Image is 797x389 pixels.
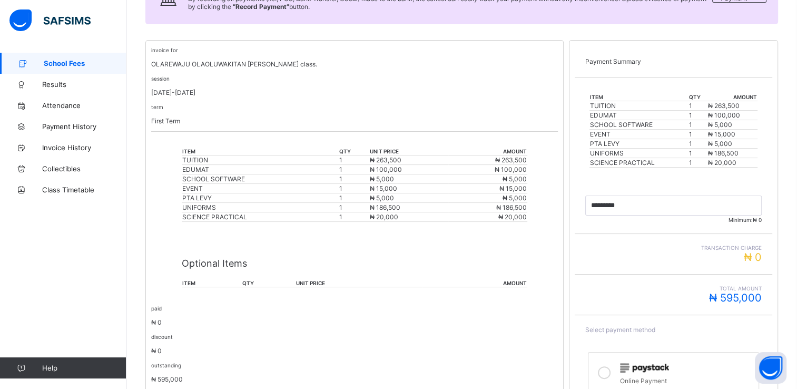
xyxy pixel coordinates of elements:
p: Payment Summary [585,57,762,65]
td: 1 [688,111,707,120]
th: amount [707,93,757,101]
span: ₦ 20,000 [369,213,398,221]
div: PTA LEVY [182,194,338,202]
small: paid [151,305,162,312]
span: ₦ 15,000 [499,184,527,192]
span: ₦ 186,500 [369,203,400,211]
span: ₦ 0 [151,318,162,326]
span: School Fees [44,59,126,67]
small: invoice for [151,47,178,53]
span: ₦ 263,500 [708,102,740,110]
span: ₦ 0 [744,251,762,264]
p: Optional Items [182,258,527,269]
td: EDUMAT [589,111,688,120]
span: ₦ 5,000 [503,175,527,183]
span: ₦ 20,000 [708,159,736,167]
th: amount [422,279,527,287]
td: 1 [339,193,369,203]
span: Attendance [42,101,126,110]
small: session [151,75,170,82]
td: 1 [688,139,707,149]
th: qty [688,93,707,101]
span: Total Amount [585,285,762,291]
span: Help [42,364,126,372]
div: UNIFORMS [182,203,338,211]
span: ₦ 595,000 [151,375,183,383]
th: amount [448,148,527,155]
div: SCHOOL SOFTWARE [182,175,338,183]
span: ₦ 15,000 [369,184,397,192]
span: ₦ 5,000 [369,175,393,183]
th: item [182,148,339,155]
span: ₦ 5,000 [708,121,732,129]
td: PTA LEVY [589,139,688,149]
span: ₦ 5,000 [503,194,527,202]
span: ₦ 5,000 [369,194,393,202]
td: 1 [339,184,369,193]
div: TUITION [182,156,338,164]
span: Results [42,80,126,89]
small: term [151,104,163,110]
span: ₦ 263,500 [369,156,401,164]
span: Payment History [42,122,126,131]
td: TUITION [589,101,688,111]
span: ₦ 0 [753,217,762,223]
td: 1 [688,130,707,139]
button: Open asap [755,352,786,384]
th: qty [242,279,296,287]
span: ₦ 15,000 [708,130,735,138]
img: paystack.0b99254114f7d5403c0525f3550acd03.svg [620,363,669,373]
span: ₦ 100,000 [369,166,401,173]
td: 1 [339,165,369,174]
td: 1 [339,155,369,165]
span: Select payment method [585,326,655,334]
th: qty [339,148,369,155]
div: EVENT [182,184,338,192]
p: [DATE]-[DATE] [151,89,558,96]
span: Collectibles [42,164,126,173]
td: 1 [339,174,369,184]
small: discount [151,334,173,340]
p: OLAREWAJU OLAOLUWAKITAN [PERSON_NAME] class. [151,60,558,68]
th: item [589,93,688,101]
td: 1 [688,120,707,130]
td: 1 [688,149,707,158]
span: Transaction charge [585,245,762,251]
td: 1 [688,158,707,168]
span: ₦ 100,000 [708,111,740,119]
th: unit price [296,279,422,287]
div: Online Payment [620,374,753,385]
span: Invoice History [42,143,126,152]
small: outstanding [151,362,181,368]
span: ₦ 20,000 [498,213,527,221]
td: UNIFORMS [589,149,688,158]
td: SCIENCE PRACTICAL [589,158,688,168]
p: First Term [151,117,558,125]
span: ₦ 100,000 [495,166,527,173]
td: 1 [688,101,707,111]
td: 1 [339,203,369,212]
span: Minimum: [585,217,762,223]
span: Class Timetable [42,186,126,194]
div: EDUMAT [182,166,338,173]
th: item [182,279,242,287]
span: ₦ 186,500 [708,149,739,157]
b: “Record Payment” [233,3,289,11]
span: ₦ 263,500 [495,156,527,164]
div: SCIENCE PRACTICAL [182,213,338,221]
img: safsims [9,9,91,32]
span: ₦ 595,000 [709,291,762,304]
td: EVENT [589,130,688,139]
span: ₦ 5,000 [708,140,732,148]
span: ₦ 0 [151,347,162,355]
td: 1 [339,212,369,222]
td: SCHOOL SOFTWARE [589,120,688,130]
th: unit price [369,148,448,155]
span: ₦ 186,500 [496,203,527,211]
